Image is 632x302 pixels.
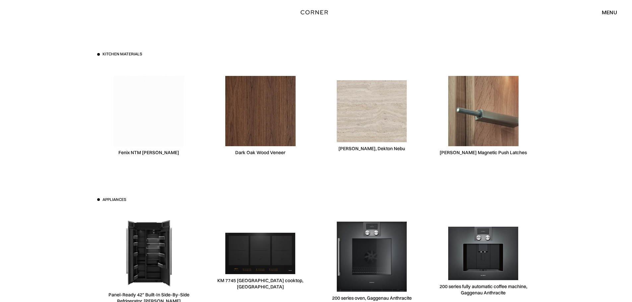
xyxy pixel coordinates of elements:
[432,283,535,296] div: 200 series fully automatic coffee machine, Gaggenau Anthracite
[338,146,405,152] div: [PERSON_NAME], Dekton Nebu
[293,8,339,17] a: home
[595,7,617,18] div: menu
[209,277,312,290] div: KM 7745 [GEOGRAPHIC_DATA] cooktop, [GEOGRAPHIC_DATA]
[235,150,285,156] div: Dark Oak Wood Veneer
[440,150,527,156] div: [PERSON_NAME] Magnetic Push Latches
[602,10,617,15] div: menu
[103,197,126,203] h3: Appliances
[118,150,179,156] div: Fenix NTM [PERSON_NAME]
[332,295,412,301] div: 200 series oven, Gaggenau Anthracite
[103,51,142,57] h3: Kitchen materials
